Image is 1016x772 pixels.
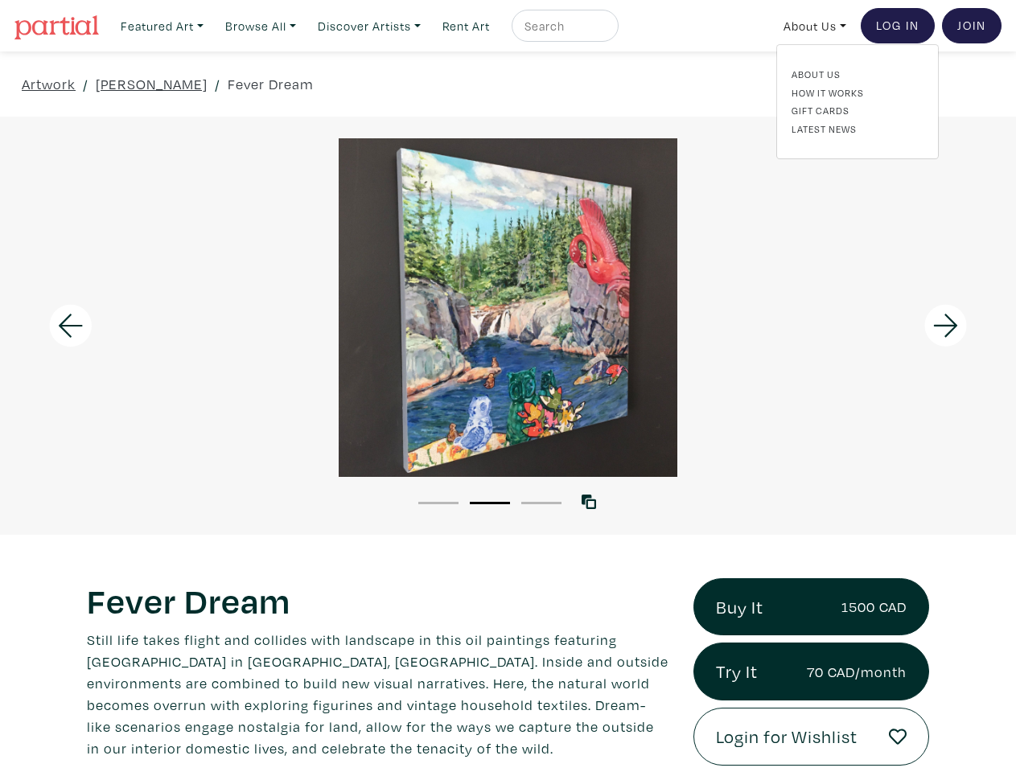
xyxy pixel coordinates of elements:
a: Browse All [218,10,303,43]
button: 1 of 3 [418,502,459,504]
a: Join [942,8,1002,43]
span: / [83,73,88,95]
button: 2 of 3 [470,502,510,504]
h1: Fever Dream [87,578,669,622]
span: Login for Wishlist [716,723,858,750]
span: / [215,73,220,95]
a: [PERSON_NAME] [96,73,208,95]
button: 3 of 3 [521,502,561,504]
a: Featured Art [113,10,211,43]
a: How It Works [792,85,923,100]
a: Latest News [792,121,923,136]
a: Gift Cards [792,103,923,117]
a: Artwork [22,73,76,95]
a: Buy It1500 CAD [693,578,929,636]
small: 70 CAD/month [807,661,907,683]
a: Rent Art [435,10,497,43]
a: Discover Artists [311,10,428,43]
p: Still life takes flight and collides with landscape in this oil paintings featuring [GEOGRAPHIC_D... [87,629,669,759]
a: Fever Dream [228,73,314,95]
a: About Us [792,67,923,81]
a: About Us [776,10,854,43]
a: Log In [861,8,935,43]
div: Featured Art [776,44,939,159]
small: 1500 CAD [841,596,907,618]
input: Search [523,16,603,36]
a: Login for Wishlist [693,708,929,766]
a: Try It70 CAD/month [693,643,929,700]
